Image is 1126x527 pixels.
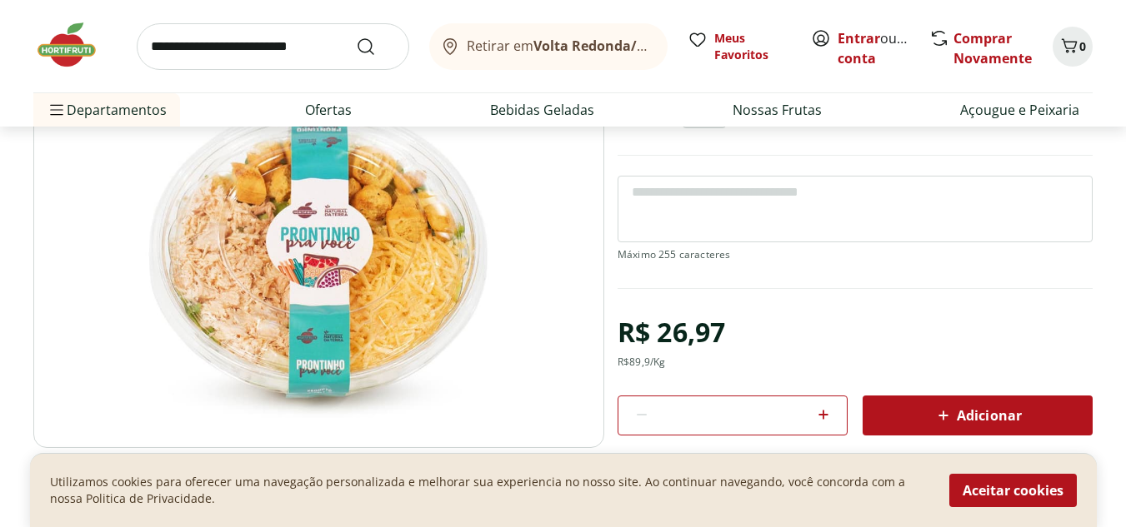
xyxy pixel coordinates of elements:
[467,38,651,53] span: Retirar em
[47,90,167,130] span: Departamentos
[618,309,725,355] div: R$ 26,97
[1053,27,1093,67] button: Carrinho
[688,30,791,63] a: Meus Favoritos
[838,29,880,47] a: Entrar
[33,48,604,448] img: Salada Caesar
[949,474,1077,507] button: Aceitar cookies
[33,20,117,70] img: Hortifruti
[50,474,929,507] p: Utilizamos cookies para oferecer uma navegação personalizada e melhorar sua experiencia no nosso ...
[960,100,1079,120] a: Açougue e Peixaria
[733,100,822,120] a: Nossas Frutas
[490,100,594,120] a: Bebidas Geladas
[618,355,665,369] div: R$ 89,9 /Kg
[953,29,1032,67] a: Comprar Novamente
[933,405,1022,425] span: Adicionar
[429,23,668,70] button: Retirar emVolta Redonda/[GEOGRAPHIC_DATA]
[838,29,929,67] a: Criar conta
[356,37,396,57] button: Submit Search
[714,30,791,63] span: Meus Favoritos
[533,37,774,55] b: Volta Redonda/[GEOGRAPHIC_DATA]
[1079,38,1086,54] span: 0
[305,100,352,120] a: Ofertas
[137,23,409,70] input: search
[838,28,912,68] span: ou
[47,90,67,130] button: Menu
[863,395,1093,435] button: Adicionar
